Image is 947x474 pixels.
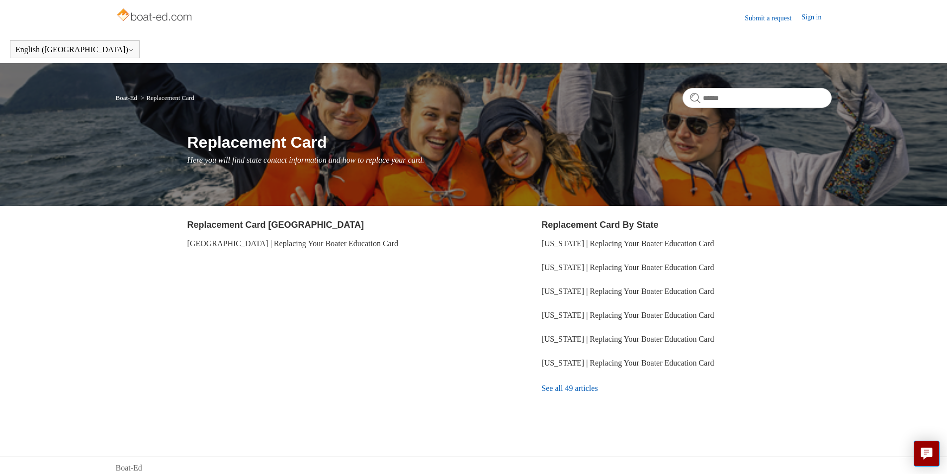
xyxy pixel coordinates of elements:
button: English ([GEOGRAPHIC_DATA]) [15,45,134,54]
input: Search [683,88,832,108]
a: Boat-Ed [116,462,142,474]
a: Replacement Card By State [541,220,658,230]
h1: Replacement Card [187,130,832,154]
a: [US_STATE] | Replacing Your Boater Education Card [541,335,714,343]
a: [GEOGRAPHIC_DATA] | Replacing Your Boater Education Card [187,239,399,248]
a: Submit a request [745,13,801,23]
a: [US_STATE] | Replacing Your Boater Education Card [541,263,714,272]
li: Boat-Ed [116,94,139,101]
p: Here you will find state contact information and how to replace your card. [187,154,832,166]
a: See all 49 articles [541,375,831,402]
a: [US_STATE] | Replacing Your Boater Education Card [541,311,714,319]
a: [US_STATE] | Replacing Your Boater Education Card [541,359,714,367]
a: [US_STATE] | Replacing Your Boater Education Card [541,287,714,295]
a: Boat-Ed [116,94,137,101]
a: Replacement Card [GEOGRAPHIC_DATA] [187,220,364,230]
a: [US_STATE] | Replacing Your Boater Education Card [541,239,714,248]
img: Boat-Ed Help Center home page [116,6,195,26]
a: Sign in [801,12,831,24]
li: Replacement Card [139,94,194,101]
button: Live chat [914,441,940,467]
